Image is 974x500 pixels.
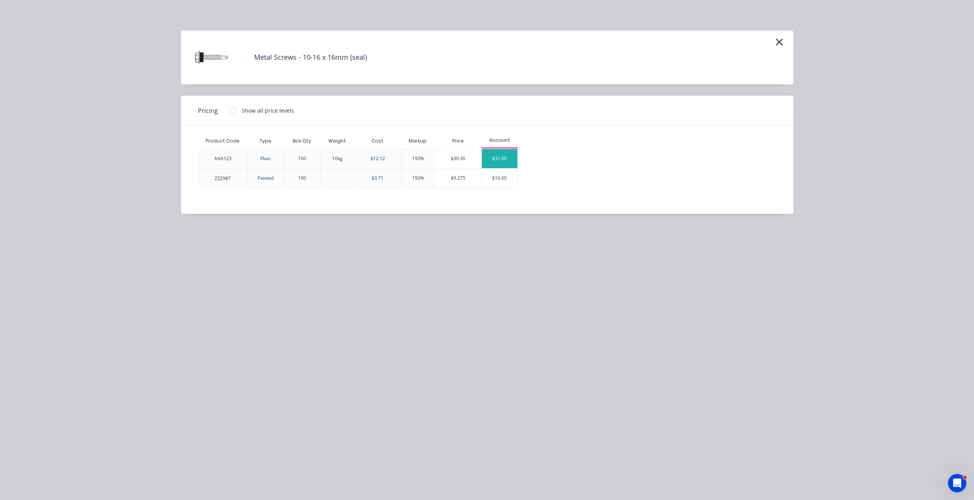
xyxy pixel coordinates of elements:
[199,131,246,151] div: Product Code
[198,106,218,115] span: Pricing
[354,133,401,149] div: Cost
[242,107,294,115] div: Show all price levels
[401,133,435,149] div: Markup
[253,131,277,151] div: Type
[332,155,343,162] div: 10kg
[435,133,481,149] div: Price
[412,175,424,182] div: 150%
[193,38,231,77] img: Metal Screws - 10-16 x 16mm (seal)
[298,155,306,162] div: 100
[298,175,306,182] div: 100
[242,50,379,65] h4: Metal Screws - 10-16 x 16mm (seal)
[287,131,317,151] div: Box Qty
[412,155,424,162] div: 150%
[258,175,274,182] div: Painted
[214,155,232,162] div: AAA123
[322,131,352,151] div: Weight
[372,175,383,182] div: $3.71
[482,149,518,168] div: $31.00
[481,137,518,144] div: Account
[948,474,966,492] iframe: Intercom live chat
[482,169,518,188] div: $10.00
[370,155,385,162] div: $12.12
[215,175,231,182] div: ZZZ987
[435,169,481,188] div: $9.275
[260,155,271,162] div: Plain
[435,149,481,168] div: $30.30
